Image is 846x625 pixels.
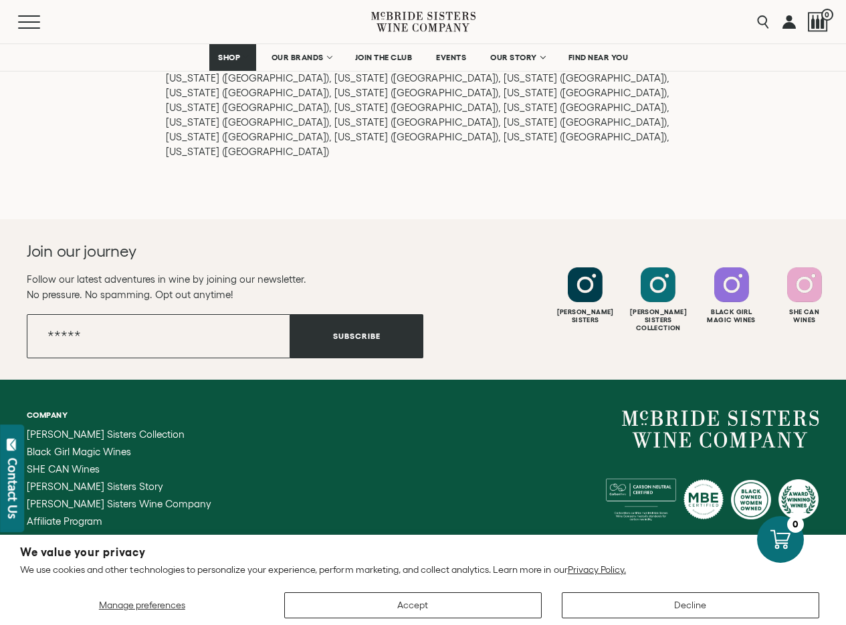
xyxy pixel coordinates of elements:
[27,446,131,457] span: Black Girl Magic Wines
[482,44,553,71] a: OUR STORY
[27,241,383,262] h2: Join our journey
[436,53,466,62] span: EVENTS
[272,53,324,62] span: OUR BRANDS
[27,464,228,475] a: SHE CAN Wines
[697,308,766,324] div: Black Girl Magic Wines
[355,53,413,62] span: JOIN THE CLUB
[263,44,340,71] a: OUR BRANDS
[560,44,637,71] a: FIND NEAR YOU
[166,71,681,159] p: [US_STATE] ([GEOGRAPHIC_DATA]), [US_STATE] ([GEOGRAPHIC_DATA]), [US_STATE] ([GEOGRAPHIC_DATA]), [...
[18,15,66,29] button: Mobile Menu Trigger
[623,267,693,332] a: Follow McBride Sisters Collection on Instagram [PERSON_NAME] SistersCollection
[550,267,620,324] a: Follow McBride Sisters on Instagram [PERSON_NAME]Sisters
[20,592,264,618] button: Manage preferences
[821,9,833,21] span: 0
[623,308,693,332] div: [PERSON_NAME] Sisters Collection
[550,308,620,324] div: [PERSON_NAME] Sisters
[20,547,826,558] h2: We value your privacy
[27,271,423,302] p: Follow our latest adventures in wine by joining our newsletter. No pressure. No spamming. Opt out...
[562,592,819,618] button: Decline
[284,592,542,618] button: Accept
[27,533,52,544] span: Trade
[27,515,102,527] span: Affiliate Program
[27,447,228,457] a: Black Girl Magic Wines
[622,410,819,448] a: McBride Sisters Wine Company
[770,267,839,324] a: Follow SHE CAN Wines on Instagram She CanWines
[20,564,826,576] p: We use cookies and other technologies to personalize your experience, perform marketing, and coll...
[568,53,629,62] span: FIND NEAR YOU
[27,429,228,440] a: McBride Sisters Collection
[490,53,537,62] span: OUR STORY
[787,516,804,533] div: 0
[290,314,423,358] button: Subscribe
[27,533,228,544] a: Trade
[27,428,185,440] span: [PERSON_NAME] Sisters Collection
[346,44,421,71] a: JOIN THE CLUB
[27,498,211,509] span: [PERSON_NAME] Sisters Wine Company
[27,314,290,358] input: Email
[568,564,626,575] a: Privacy Policy.
[218,53,241,62] span: SHOP
[6,458,19,519] div: Contact Us
[27,481,163,492] span: [PERSON_NAME] Sisters Story
[27,481,228,492] a: McBride Sisters Story
[99,600,185,610] span: Manage preferences
[209,44,256,71] a: SHOP
[697,267,766,324] a: Follow Black Girl Magic Wines on Instagram Black GirlMagic Wines
[27,499,228,509] a: McBride Sisters Wine Company
[27,463,100,475] span: SHE CAN Wines
[27,516,228,527] a: Affiliate Program
[427,44,475,71] a: EVENTS
[770,308,839,324] div: She Can Wines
